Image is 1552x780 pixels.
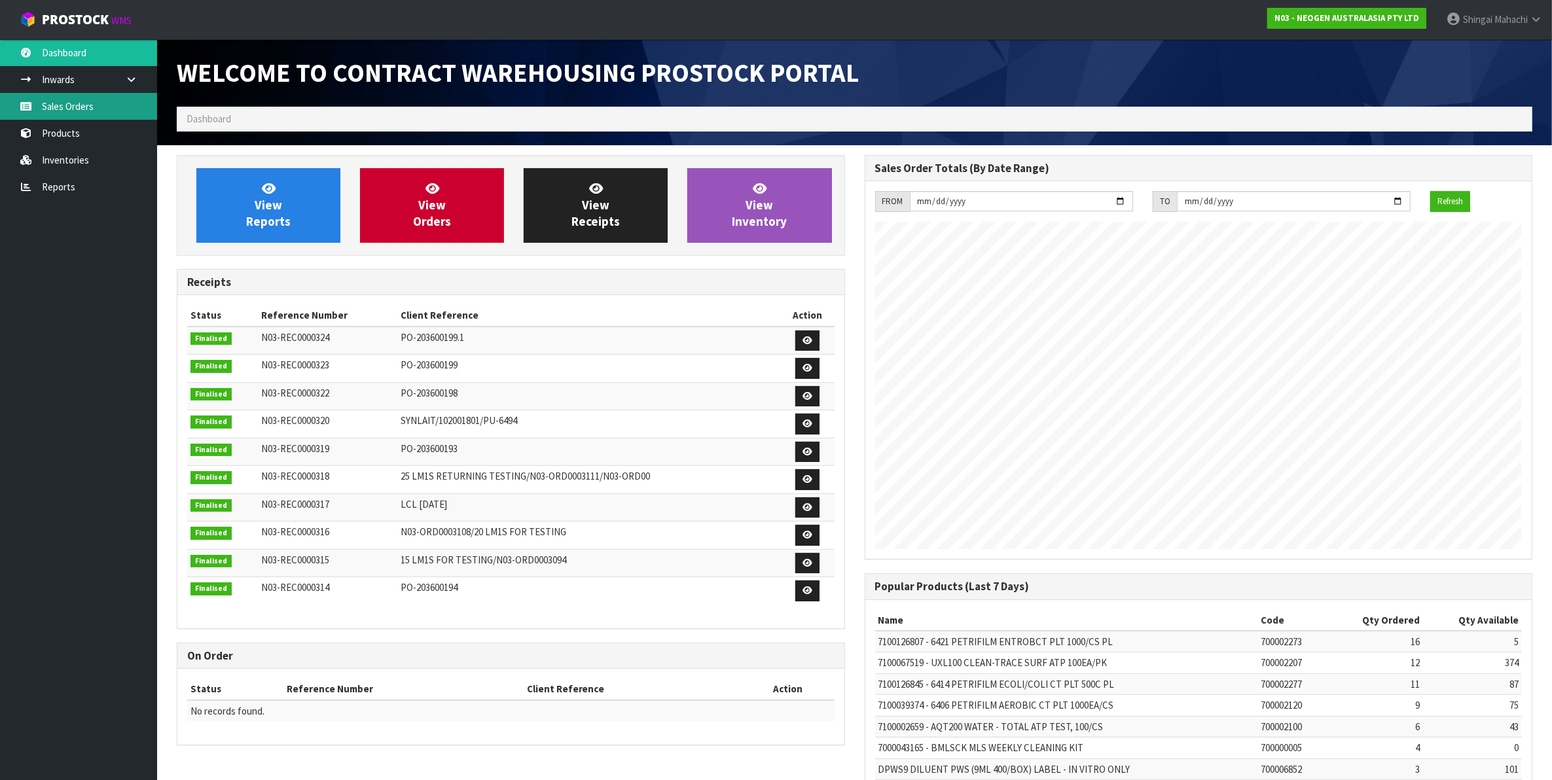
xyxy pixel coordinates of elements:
span: Finalised [190,582,232,595]
td: 374 [1423,652,1522,673]
td: 87 [1423,673,1522,694]
th: Status [187,679,283,700]
td: 7100126845 - 6414 PETRIFILM ECOLI/COLI CT PLT 500C PL [875,673,1258,694]
span: 15 LM1S FOR TESTING/N03-ORD0003094 [401,554,566,566]
span: N03-REC0000322 [262,387,330,399]
td: 0 [1423,737,1522,758]
span: Finalised [190,332,232,346]
span: Finalised [190,555,232,568]
span: SYNLAIT/102001801/PU-6494 [401,414,517,427]
th: Action [780,305,834,326]
img: cube-alt.png [20,11,36,27]
td: 5 [1423,631,1522,652]
span: 25 LM1S RETURNING TESTING/N03-ORD0003111/N03-ORD00 [401,470,650,482]
td: 16 [1328,631,1423,652]
td: 6 [1328,716,1423,737]
td: 11 [1328,673,1423,694]
th: Reference Number [259,305,398,326]
span: PO-203600198 [401,387,458,399]
span: Dashboard [187,113,231,125]
td: 700002100 [1257,716,1328,737]
span: View Orders [413,181,451,230]
th: Qty Available [1423,610,1522,631]
div: TO [1153,191,1177,212]
td: 700002207 [1257,652,1328,673]
td: DPWS9 DILUENT PWS (9ML 400/BOX) LABEL - IN VITRO ONLY [875,758,1258,779]
th: Action [742,679,835,700]
td: 700002273 [1257,631,1328,652]
th: Client Reference [524,679,742,700]
span: N03-REC0000317 [262,498,330,510]
td: 700002120 [1257,695,1328,716]
td: 4 [1328,737,1423,758]
span: Finalised [190,360,232,373]
span: N03-REC0000324 [262,331,330,344]
td: 7100039374 - 6406 PETRIFILM AEROBIC CT PLT 1000EA/CS [875,695,1258,716]
td: 700006852 [1257,758,1328,779]
a: ViewReports [196,168,340,243]
span: View Reports [246,181,291,230]
td: 7100126807 - 6421 PETRIFILM ENTROBCT PLT 1000/CS PL [875,631,1258,652]
span: N03-REC0000314 [262,581,330,594]
span: Finalised [190,471,232,484]
span: ProStock [42,11,109,28]
small: WMS [111,14,132,27]
span: Finalised [190,416,232,429]
td: 75 [1423,695,1522,716]
a: ViewInventory [687,168,831,243]
span: N03-REC0000320 [262,414,330,427]
span: N03-REC0000319 [262,442,330,455]
span: N03-REC0000323 [262,359,330,371]
td: 700000005 [1257,737,1328,758]
span: N03-REC0000316 [262,525,330,538]
th: Reference Number [283,679,523,700]
span: PO-203600199 [401,359,458,371]
span: Finalised [190,388,232,401]
th: Client Reference [397,305,780,326]
span: PO-203600199.1 [401,331,464,344]
th: Qty Ordered [1328,610,1423,631]
td: 7100002659 - AQT200 WATER - TOTAL ATP TEST, 100/CS [875,716,1258,737]
a: ViewOrders [360,168,504,243]
span: Finalised [190,444,232,457]
span: Welcome to Contract Warehousing ProStock Portal [177,56,859,89]
span: View Receipts [571,181,620,230]
th: Code [1257,610,1328,631]
span: N03-REC0000318 [262,470,330,482]
td: No records found. [187,700,835,721]
span: PO-203600193 [401,442,458,455]
td: 101 [1423,758,1522,779]
td: 7000043165 - BMLSCK MLS WEEKLY CLEANING KIT [875,737,1258,758]
span: PO-203600194 [401,581,458,594]
td: 9 [1328,695,1423,716]
th: Name [875,610,1258,631]
td: 3 [1328,758,1423,779]
td: 43 [1423,716,1522,737]
h3: Sales Order Totals (By Date Range) [875,162,1523,175]
div: FROM [875,191,910,212]
h3: Receipts [187,276,835,289]
span: N03-ORD0003108/20 LM1S FOR TESTING [401,525,566,538]
a: ViewReceipts [524,168,668,243]
h3: Popular Products (Last 7 Days) [875,580,1523,593]
td: 7100067519 - UXL100 CLEAN-TRACE SURF ATP 100EA/PK [875,652,1258,673]
span: Finalised [190,499,232,512]
strong: N03 - NEOGEN AUSTRALASIA PTY LTD [1274,12,1419,24]
h3: On Order [187,650,835,662]
button: Refresh [1430,191,1470,212]
span: View Inventory [732,181,787,230]
span: Finalised [190,527,232,540]
span: Shingai [1463,13,1492,26]
span: Mahachi [1494,13,1528,26]
span: N03-REC0000315 [262,554,330,566]
th: Status [187,305,259,326]
span: LCL [DATE] [401,498,447,510]
td: 12 [1328,652,1423,673]
td: 700002277 [1257,673,1328,694]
